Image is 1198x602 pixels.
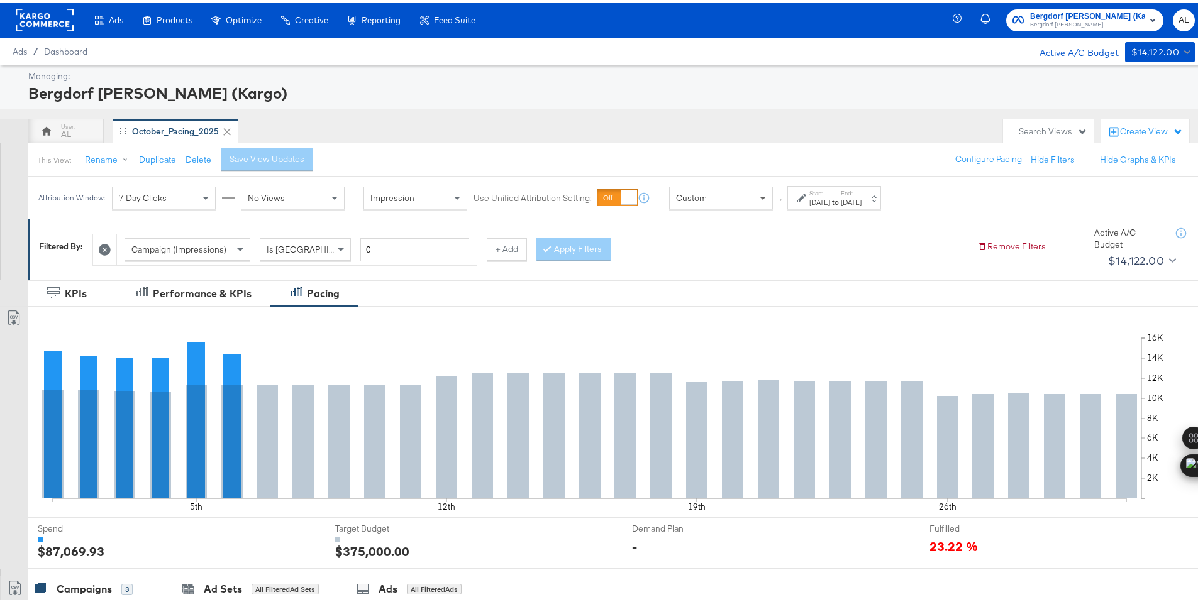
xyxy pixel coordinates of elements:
div: - [632,535,637,553]
span: Demand Plan [632,520,726,532]
text: 2K [1147,470,1158,481]
button: $14,122.00 [1125,40,1195,60]
text: 16K [1147,330,1163,341]
div: Pacing [307,284,340,298]
text: 26th [939,499,957,510]
div: $375,000.00 [335,540,409,558]
div: This View: [38,153,71,163]
text: 10K [1147,390,1163,402]
button: Remove Filters [977,238,1046,250]
div: Ad Sets [204,579,242,594]
span: Fulfilled [929,520,1024,532]
input: Enter a number [360,236,469,259]
div: 3 [121,581,133,593]
div: Filtered By: [39,238,83,250]
button: Duplicate [139,151,176,163]
div: [DATE] [809,195,830,205]
div: Managing: [28,68,1192,80]
span: Feed Suite [434,13,475,23]
div: All Filtered Ads [407,581,462,593]
span: ↑ [774,195,786,200]
div: Campaigns [57,579,112,594]
div: AL [61,126,71,138]
button: Rename [76,146,141,169]
span: Bergdorf [PERSON_NAME] (Kargo) [1030,8,1145,21]
span: Is [GEOGRAPHIC_DATA] [267,241,363,253]
span: Custom [676,190,707,201]
div: $87,069.93 [38,540,104,558]
div: Ads [379,579,397,594]
span: Campaign (Impressions) [131,241,226,253]
button: Delete [186,151,211,163]
div: Attribution Window: [38,191,106,200]
text: 14K [1147,350,1163,361]
span: Bergdorf [PERSON_NAME] [1030,18,1145,28]
text: 12th [438,499,455,510]
div: Performance & KPIs [153,284,252,298]
div: $14,122.00 [1131,42,1179,58]
div: Search Views [1019,123,1087,135]
span: AL [1178,11,1190,25]
span: Creative [295,13,328,23]
span: Spend [38,520,132,532]
label: Use Unified Attribution Setting: [474,190,592,202]
span: Target Budget [335,520,430,532]
span: Reporting [362,13,401,23]
text: 12K [1147,370,1163,381]
text: 19th [688,499,706,510]
span: Impression [370,190,414,201]
div: All Filtered Ad Sets [252,581,319,593]
span: Optimize [226,13,262,23]
button: $14,122.00 [1103,248,1179,268]
div: KPIs [65,284,87,298]
span: 7 Day Clicks [119,190,167,201]
div: Bergdorf [PERSON_NAME] (Kargo) [28,80,1192,101]
div: $14,122.00 [1108,249,1164,268]
button: Bergdorf [PERSON_NAME] (Kargo)Bergdorf [PERSON_NAME] [1006,7,1163,29]
button: Configure Pacing [946,146,1031,168]
div: Active A/C Budget [1094,224,1163,248]
strong: to [830,195,841,204]
div: Active A/C Budget [1026,40,1119,58]
span: Ads [13,44,27,54]
span: / [27,44,44,54]
span: 23.22 % [929,535,978,552]
span: Ads [109,13,123,23]
button: Hide Filters [1031,151,1075,163]
text: 8K [1147,410,1158,422]
text: 5th [190,499,202,510]
text: 4K [1147,450,1158,461]
a: Dashboard [44,44,87,54]
button: AL [1173,7,1195,29]
label: End: [841,187,862,195]
div: Create View [1120,123,1183,136]
button: + Add [487,236,527,258]
div: [DATE] [841,195,862,205]
button: Hide Graphs & KPIs [1100,151,1176,163]
div: Drag to reorder tab [119,125,126,132]
div: October_Pacing_2025 [132,123,219,135]
span: Products [157,13,192,23]
label: Start: [809,187,830,195]
text: 6K [1147,430,1158,441]
span: No Views [248,190,285,201]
